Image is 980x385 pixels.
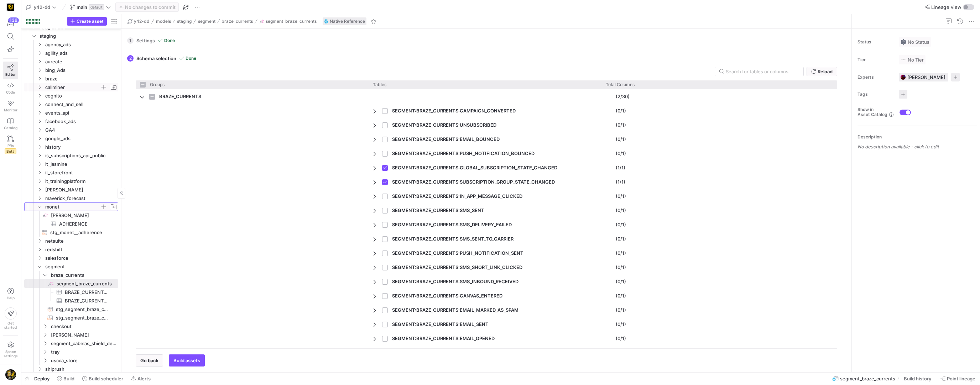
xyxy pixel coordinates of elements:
div: Press SPACE to select this row. [136,260,834,274]
span: Create asset [77,19,104,24]
span: segment_cabelas_shield_deltadefense_com [51,339,117,348]
div: Press SPACE to select this row. [136,132,834,146]
span: SEGMENT:BRAZE_CURRENTS:SUBSCRIPTION_GROUP_STATE_CHANGED [392,175,555,189]
span: GA4 [45,126,117,134]
span: monet [45,203,100,211]
span: SEGMENT:BRAZE_CURRENTS:PUSH_NOTIFICATION_BOUNCED [392,147,535,160]
div: Press SPACE to select this row. [24,365,118,373]
span: Point lineage [947,376,975,381]
div: Press SPACE to select this row. [24,117,118,126]
span: segment_braze_currents​​​​​​​​ [57,280,117,288]
span: Help [6,296,15,300]
span: Tags [857,92,893,97]
img: No tier [901,57,906,63]
div: Press SPACE to select this row. [136,303,834,317]
span: Monitor [4,108,17,112]
y42-import-column-renderer: (0/1) [616,293,626,299]
span: SEGMENT:BRAZE_CURRENTS:SMS_DELIVERY_FAILED [392,218,512,232]
span: Lineage view [931,4,961,10]
div: Press SPACE to select this row. [136,146,834,160]
y42-import-column-renderer: (0/1) [616,307,626,313]
a: BRAZE_CURRENTS_GLOBAL_SUBSCRIPTION_STATE_CHANGED​​​​​​​​​ [24,288,118,296]
y42-import-column-renderer: (0/1) [616,207,626,213]
y42-import-column-renderer: (0/1) [616,222,626,227]
div: Press SPACE to select this row. [24,83,118,91]
span: bing_Ads [45,66,117,74]
y42-import-column-renderer: (2/30) [616,94,630,99]
span: is_subscriptions_api_public [45,152,117,160]
span: segment_braze_currents [266,19,317,24]
span: default [89,4,104,10]
button: No tierNo Tier [899,55,926,64]
span: SEGMENT:BRAZE_CURRENTS:SMS_SENT_TO_CARRIER [392,232,514,246]
span: Show in Asset Catalog [857,107,887,117]
span: [PERSON_NAME] [907,74,945,80]
img: No status [901,39,906,45]
div: Press SPACE to select this row. [24,220,118,228]
span: stg_segment_braze_currents__SUBSCRIPTION_GROUP_STATE_CHANGED​​​​​​​​​​ [56,305,110,313]
div: Press SPACE to select this row. [136,317,834,331]
span: braze_currents [51,271,117,279]
span: agency_ads [45,41,117,49]
div: Press SPACE to select this row. [24,32,118,40]
div: Press SPACE to select this row. [24,40,118,49]
div: Press SPACE to select this row. [24,211,118,220]
button: Create asset [67,17,107,26]
span: it_storefront [45,169,117,177]
y42-import-column-renderer: (0/1) [616,122,626,128]
div: Press SPACE to select this row. [24,185,118,194]
button: 136 [3,17,18,30]
div: Press SPACE to select this row. [24,49,118,57]
a: Catalog [3,115,18,133]
div: Press SPACE to select this row. [24,100,118,109]
span: SEGMENT:BRAZE_CURRENTS:EMAIL_OPENED [392,332,495,346]
div: Press SPACE to select this row. [24,91,118,100]
a: ADHERENCE​​​​​​​​​ [24,220,118,228]
img: https://storage.googleapis.com/y42-prod-data-exchange/images/uAsz27BndGEK0hZWDFeOjoxA7jCwgK9jE472... [7,4,14,11]
button: Alerts [128,373,154,385]
span: braze [45,75,117,83]
span: Native Reference [330,19,365,24]
div: Press SPACE to select this row. [136,203,834,217]
button: Help [3,285,18,303]
button: staging [175,17,193,26]
span: SEGMENT:BRAZE_CURRENTS:EMAIL_MARKED_AS_SPAM [392,303,518,317]
span: segment_braze_currents [840,376,895,381]
y42-import-column-renderer: (0/1) [616,264,626,270]
span: facebook_ads [45,117,117,126]
a: Editor [3,62,18,79]
span: segment [45,263,117,271]
button: https://storage.googleapis.com/y42-prod-data-exchange/images/TkyYhdVHAhZk5dk8nd6xEeaFROCiqfTYinc7... [3,367,18,382]
span: Get started [4,321,17,329]
button: models [154,17,173,26]
a: segment_braze_currents​​​​​​​​ [24,279,118,288]
span: checkout [51,322,117,331]
span: Status [857,39,893,44]
span: No Tier [901,57,924,63]
p: No description available - click to edit [857,144,977,149]
button: Reload [807,67,837,76]
div: Press SPACE to select this row. [136,189,834,203]
div: Press SPACE to select this row. [24,339,118,348]
button: Build history [901,373,936,385]
div: Press SPACE to select this row. [24,143,118,151]
div: Press SPACE to select this row. [24,254,118,262]
span: BRAZE_CURRENTS [159,90,201,104]
span: segment [198,19,215,24]
div: Press SPACE to select this row. [24,245,118,254]
span: google_ads [45,135,117,143]
span: y42-dd [134,19,150,24]
span: braze_currents [221,19,253,24]
span: connect_and_sell [45,100,117,109]
div: Press SPACE to select this row. [136,118,834,132]
div: Press SPACE to select this row. [24,151,118,160]
button: braze_currents [220,17,255,26]
div: Press SPACE to select this row. [136,274,834,289]
button: Go back [136,354,163,366]
div: Press SPACE to select this row. [24,168,118,177]
span: SEGMENT:BRAZE_CURRENTS:SMS_SENT [392,204,484,217]
span: staging [40,32,117,40]
div: Press SPACE to select this row. [136,331,834,346]
span: callminer [45,83,100,91]
div: Press SPACE to select this row. [24,288,118,296]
